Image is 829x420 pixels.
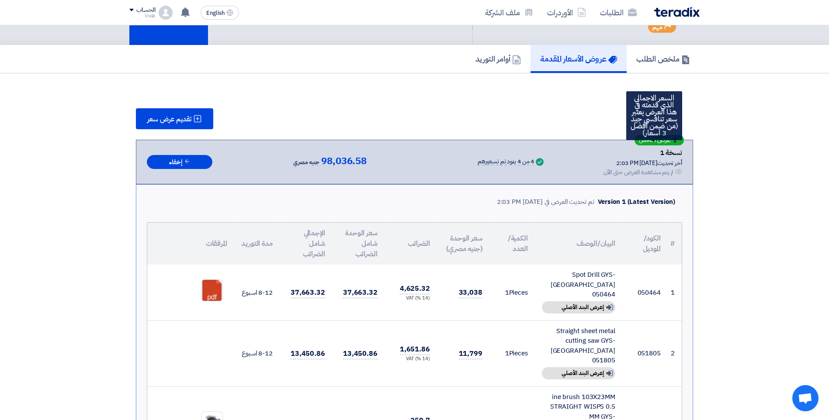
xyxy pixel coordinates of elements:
th: البيان/الوصف [535,223,622,265]
div: تم تحديث العرض في [DATE] 2:03 PM [497,197,594,207]
th: الكمية/العدد [489,223,535,265]
th: سعر الوحدة (جنيه مصري) [437,223,489,265]
div: نسخة 1 [604,147,682,158]
a: SPOT_DRILL__1758801442030.pdf [201,280,271,332]
div: Viola [129,14,155,18]
div: Spot Drill GYS-[GEOGRAPHIC_DATA] 050464 [542,270,615,300]
div: الحساب [136,7,155,14]
a: أوامر التوريد [466,45,531,73]
span: 13,450.86 [291,348,325,359]
td: 2 [668,320,682,386]
div: 4 من 4 بنود تم تسعيرهم [478,158,534,165]
span: مهم [652,23,663,31]
td: 1 [668,265,682,320]
span: 1,651.86 [400,344,430,355]
span: 1 [505,288,509,297]
a: ملخص الطلب [627,45,700,73]
span: 13,450.86 [343,348,378,359]
img: Teradix logo [654,7,700,17]
th: سعر الوحدة شامل الضرائب [332,223,385,265]
span: 11,799 [459,348,482,359]
span: 37,663.32 [291,287,325,298]
h5: أوامر التوريد [475,54,521,64]
h5: ملخص الطلب [636,54,690,64]
a: ملف الشركة [478,2,540,23]
span: 1 [505,348,509,358]
div: Straight sheet metal cutting saw GYS-[GEOGRAPHIC_DATA] 051805 [542,326,615,365]
button: إخفاء [147,155,212,169]
td: 051805 [622,320,668,386]
h5: عروض الأسعار المقدمة [540,54,617,64]
th: # [668,223,682,265]
a: الأوردرات [540,2,593,23]
span: تقديم عرض سعر [147,116,191,123]
a: الطلبات [593,2,644,23]
td: Pieces [489,265,535,320]
div: Open chat [792,385,819,411]
th: الضرائب [385,223,437,265]
span: 37,663.32 [343,287,378,298]
div: أخر تحديث [DATE] 2:03 PM [604,158,682,168]
span: عرض منافس [639,137,670,143]
div: (14 %) VAT [392,295,430,302]
div: إعرض البند الأصلي [542,367,615,379]
span: 33,038 [459,287,482,298]
span: English [206,10,225,16]
div: Version 1 (Latest Version) [598,197,675,207]
div: إعرض البند الأصلي [542,301,615,313]
button: English [201,6,239,20]
td: 8-12 اسبوع [234,320,280,386]
div: (14 %) VAT [392,355,430,363]
td: 050464 [622,265,668,320]
span: جنيه مصري [293,157,319,168]
td: 8-12 اسبوع [234,265,280,320]
button: تقديم عرض سعر [136,108,213,129]
td: Pieces [489,320,535,386]
a: عروض الأسعار المقدمة [531,45,627,73]
span: 4,625.32 [400,283,430,294]
div: السعر الاجمالي الذي قدمته في هذا العرض يعتبر سعر تنافسي جيد (من ضمن أفضل 3 أسعار) [626,91,682,140]
img: profile_test.png [159,6,173,20]
th: الإجمالي شامل الضرائب [280,223,332,265]
th: الكود/الموديل [622,223,668,265]
span: 98,036.58 [321,156,367,166]
th: مدة التوريد [234,223,280,265]
th: المرفقات [147,223,234,265]
div: لم يتم مشاهدة العرض حتى الآن [604,168,673,177]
